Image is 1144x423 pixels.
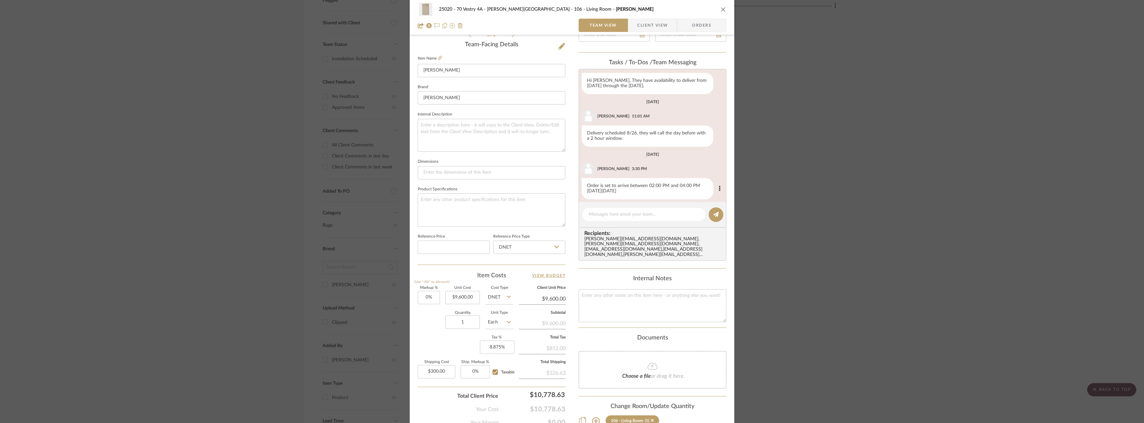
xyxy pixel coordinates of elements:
label: Product Specifications [418,188,457,191]
span: Team View [590,19,617,32]
span: Your Cost [476,405,499,413]
div: 3:30 PM [632,166,647,172]
label: Tax % [480,336,513,339]
label: Brand [418,86,428,89]
div: 106 - Living Room [611,418,643,423]
span: or drag it here. [651,373,685,379]
label: Total Tax [519,336,566,339]
label: Item Name [418,56,442,61]
span: Recipients: [584,230,723,236]
input: Enter the dimensions of this item [418,166,565,179]
img: user_avatar.png [582,109,595,123]
label: Markup % [418,286,440,290]
label: Client Unit Price [519,286,566,290]
div: (1) [645,418,649,423]
div: [DATE] [646,100,659,104]
img: Remove from project [458,23,463,28]
div: [PERSON_NAME] [597,113,630,119]
span: 106 - Living Room [574,7,616,12]
label: Unit Cost [445,286,480,290]
span: 2 [493,33,497,37]
input: Enter Brand [418,91,565,105]
label: Quantity [445,311,480,315]
input: Enter Item Name [418,64,565,77]
div: Delivery scheduled 8/26. they will call the day before with a 2 hour window. [582,125,713,147]
img: user_avatar.png [582,162,595,175]
div: Documents [579,334,726,342]
label: Ship. Markup % [461,360,490,364]
div: Internal Notes [579,275,726,283]
div: Team-Facing Details [418,41,565,49]
label: Total Shipping [519,360,566,364]
div: $10,778.63 [501,388,568,401]
span: / [490,33,493,37]
label: Internal Description [418,113,452,116]
div: $9,600.00 [519,317,566,329]
label: Cost Type [485,286,513,290]
span: Taxable [501,370,514,374]
span: Orders [685,19,719,32]
span: 1 [487,33,490,37]
div: Hi [PERSON_NAME], They have availability to deliver from [DATE] through the [DATE]. [582,73,713,94]
span: 25020 - 70 Vestry 4A - [PERSON_NAME][GEOGRAPHIC_DATA] [439,7,574,12]
div: [PERSON_NAME][EMAIL_ADDRESS][DOMAIN_NAME] , [PERSON_NAME][EMAIL_ADDRESS][DOMAIN_NAME] , [EMAIL_AD... [584,237,723,258]
div: Item Costs [418,272,565,280]
img: c273ae4c-3b91-4e69-b81c-565b98614a09_48x40.jpg [418,3,434,16]
div: Order is set to arrive between 02:00 PM and 04:00 PM [DATE][DATE] [582,178,713,199]
label: Reference Price [418,235,445,238]
label: Shipping Cost [418,360,455,364]
div: $852.00 [519,342,566,354]
div: $326.63 [519,366,566,378]
div: [DATE] [646,152,659,157]
span: Total Client Price [457,392,498,400]
span: [PERSON_NAME] [616,7,653,12]
span: $10,778.63 [499,405,565,413]
div: [PERSON_NAME] [597,166,630,172]
label: Reference Price Type [493,235,530,238]
span: Tasks / To-Dos / [609,60,652,66]
div: team Messaging [579,59,726,67]
label: Dimensions [418,160,438,163]
span: Choose a file [622,373,651,379]
a: View Budget [532,272,566,280]
label: Subtotal [519,311,566,315]
div: 11:01 AM [632,113,649,119]
button: close [720,6,726,12]
span: Client View [637,19,668,32]
div: Change Room/Update Quantity [579,403,726,410]
label: Unit Type [485,311,513,315]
